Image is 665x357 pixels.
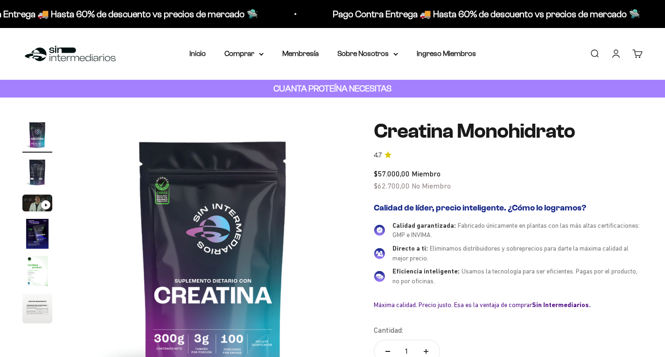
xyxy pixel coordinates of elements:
button: Ir al artículo 5 [22,256,52,289]
img: Calidad garantizada [374,224,385,236]
button: Ir al artículo 1 [22,120,52,153]
p: Pago Contra Entrega 🚚 Hasta 60% de descuento vs precios de mercado 🛸 [332,7,639,21]
a: Membresía [282,49,319,57]
img: Creatina Monohidrato [22,294,52,323]
img: Creatina Monohidrato [22,157,52,187]
h1: Creatina Monohidrato [374,120,643,142]
img: Eficiencia inteligente [374,271,385,282]
span: Fabricado únicamente en plantas con las más altas certificaciones: GMP e INVIMA. [392,222,640,239]
h2: Calidad de líder, precio inteligente. ¿Cómo lo logramos? [374,203,643,213]
img: Directo a ti [374,248,385,259]
button: Ir al artículo 6 [22,294,52,326]
button: Ir al artículo 2 [22,157,52,190]
span: $57.000,00 [374,169,410,178]
span: Usamos la tecnología para ser eficientes. Pagas por el producto, no por oficinas. [392,267,637,285]
span: Eficiencia inteligente: [392,267,460,275]
button: Ir al artículo 4 [22,219,52,252]
div: Máxima calidad. Precio justo. Esa es la ventaja de comprar [374,301,643,309]
span: $62.700,00 [374,182,410,190]
img: Creatina Monohidrato [22,219,52,249]
strong: CUANTA PROTEÍNA NECESITAS [273,84,392,93]
span: No Miembro [412,182,451,190]
span: Eliminamos distribuidores y sobreprecios para darte la máxima calidad al mejor precio. [392,245,629,262]
a: Inicio [189,49,206,57]
label: Cantidad: [374,324,403,336]
span: Miembro [412,169,441,178]
a: Ingreso Miembros [417,49,476,57]
span: 4.7 [374,150,382,161]
summary: Sobre Nosotros [337,48,398,60]
img: Creatina Monohidrato [22,256,52,286]
b: Sin Intermediarios. [532,301,591,308]
summary: Comprar [224,48,264,60]
button: Ir al artículo 3 [22,195,52,214]
span: Directo a ti: [392,245,428,252]
a: 4.74.7 de 5.0 estrellas [374,150,643,161]
img: Creatina Monohidrato [22,120,52,150]
span: Calidad garantizada: [392,222,456,229]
